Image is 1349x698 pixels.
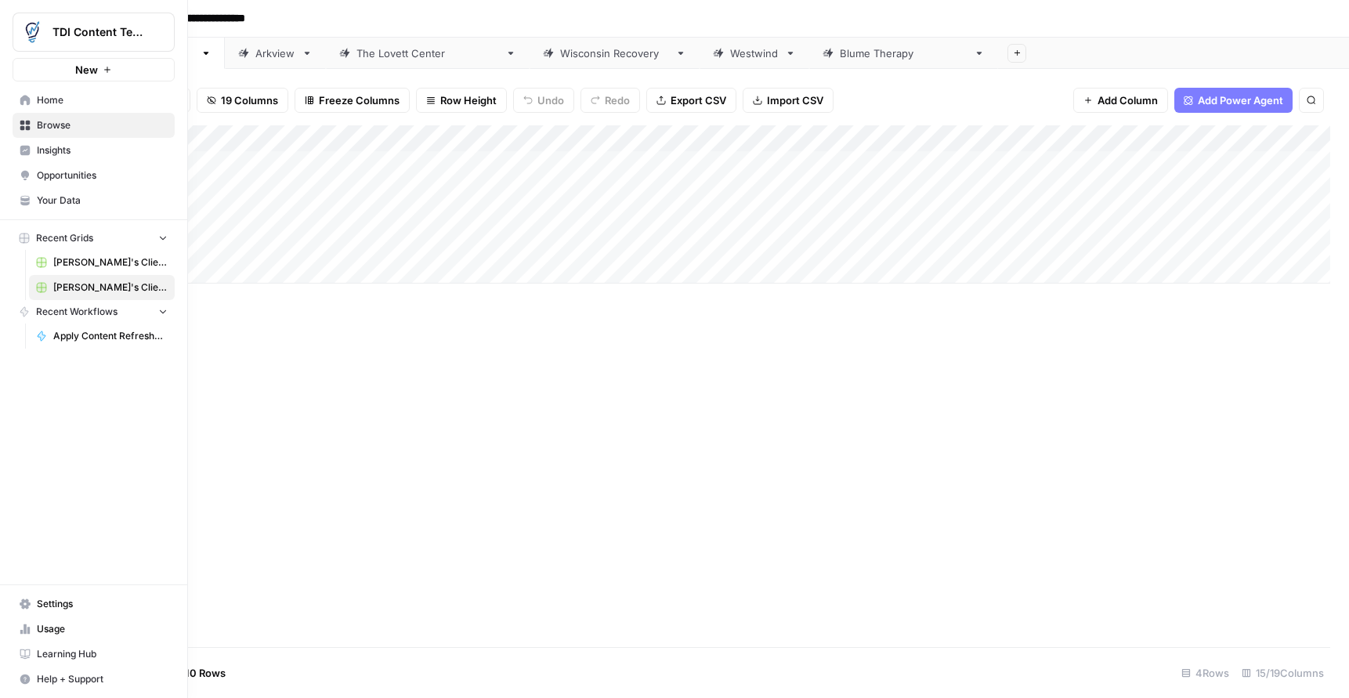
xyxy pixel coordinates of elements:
div: Arkview [255,45,295,61]
div: The [PERSON_NAME] Center [356,45,499,61]
div: [PERSON_NAME] Therapy [840,45,967,61]
span: Learning Hub [37,647,168,661]
button: 19 Columns [197,88,288,113]
span: New [75,62,98,78]
span: Row Height [440,92,497,108]
a: Insights [13,138,175,163]
a: Opportunities [13,163,175,188]
a: Arkview [225,38,326,69]
span: Your Data [37,193,168,208]
a: Apply Content Refresher Brief [29,324,175,349]
a: Settings [13,591,175,617]
span: Recent Workflows [36,305,118,319]
span: Import CSV [767,92,823,108]
button: Freeze Columns [295,88,410,113]
span: Opportunities [37,168,168,183]
button: Recent Grids [13,226,175,250]
span: Apply Content Refresher Brief [53,329,168,343]
button: Export CSV [646,88,736,113]
img: TDI Content Team Logo [18,18,46,46]
span: Settings [37,597,168,611]
div: 4 Rows [1175,660,1235,685]
button: Help + Support [13,667,175,692]
button: Import CSV [743,88,834,113]
span: Add Power Agent [1198,92,1283,108]
a: Usage [13,617,175,642]
a: [PERSON_NAME]'s Clients - New Content [29,275,175,300]
div: Westwind [730,45,779,61]
button: Add Power Agent [1174,88,1293,113]
a: Browse [13,113,175,138]
button: New [13,58,175,81]
span: Recent Grids [36,231,93,245]
span: Add Column [1098,92,1158,108]
span: Freeze Columns [319,92,400,108]
span: Browse [37,118,168,132]
button: Recent Workflows [13,300,175,324]
span: Undo [537,92,564,108]
button: Undo [513,88,574,113]
a: Your Data [13,188,175,213]
div: [US_STATE] Recovery [560,45,669,61]
div: 15/19 Columns [1235,660,1330,685]
button: Workspace: TDI Content Team [13,13,175,52]
span: [PERSON_NAME]'s Clients - New Content [53,280,168,295]
span: Add 10 Rows [163,665,226,681]
button: Row Height [416,88,507,113]
span: Insights [37,143,168,157]
span: Help + Support [37,672,168,686]
span: Usage [37,622,168,636]
button: Redo [580,88,640,113]
span: 19 Columns [221,92,278,108]
span: TDI Content Team [52,24,147,40]
a: Home [13,88,175,113]
span: Export CSV [671,92,726,108]
a: Learning Hub [13,642,175,667]
span: [PERSON_NAME]'s Clients - Optimizing Content [53,255,168,269]
a: [US_STATE] Recovery [530,38,700,69]
a: Westwind [700,38,809,69]
a: [PERSON_NAME] Therapy [809,38,998,69]
span: Redo [605,92,630,108]
a: [PERSON_NAME]'s Clients - Optimizing Content [29,250,175,275]
span: Home [37,93,168,107]
button: Add Column [1073,88,1168,113]
a: The [PERSON_NAME] Center [326,38,530,69]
